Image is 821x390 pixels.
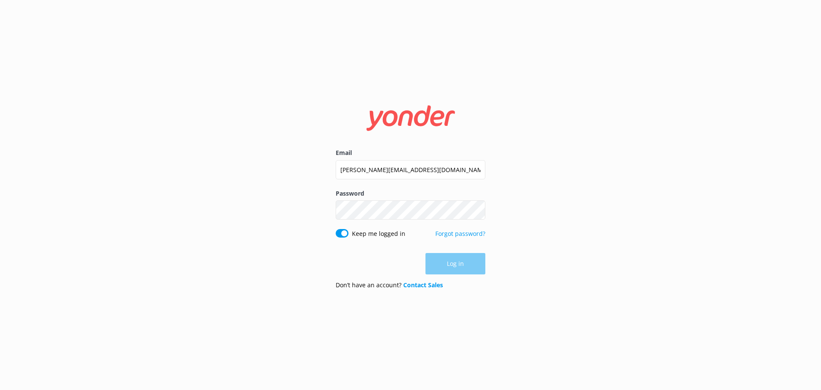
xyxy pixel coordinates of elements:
[336,148,485,158] label: Email
[336,189,485,198] label: Password
[336,160,485,179] input: user@emailaddress.com
[403,281,443,289] a: Contact Sales
[435,229,485,238] a: Forgot password?
[336,280,443,290] p: Don’t have an account?
[468,202,485,219] button: Show password
[352,229,405,238] label: Keep me logged in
